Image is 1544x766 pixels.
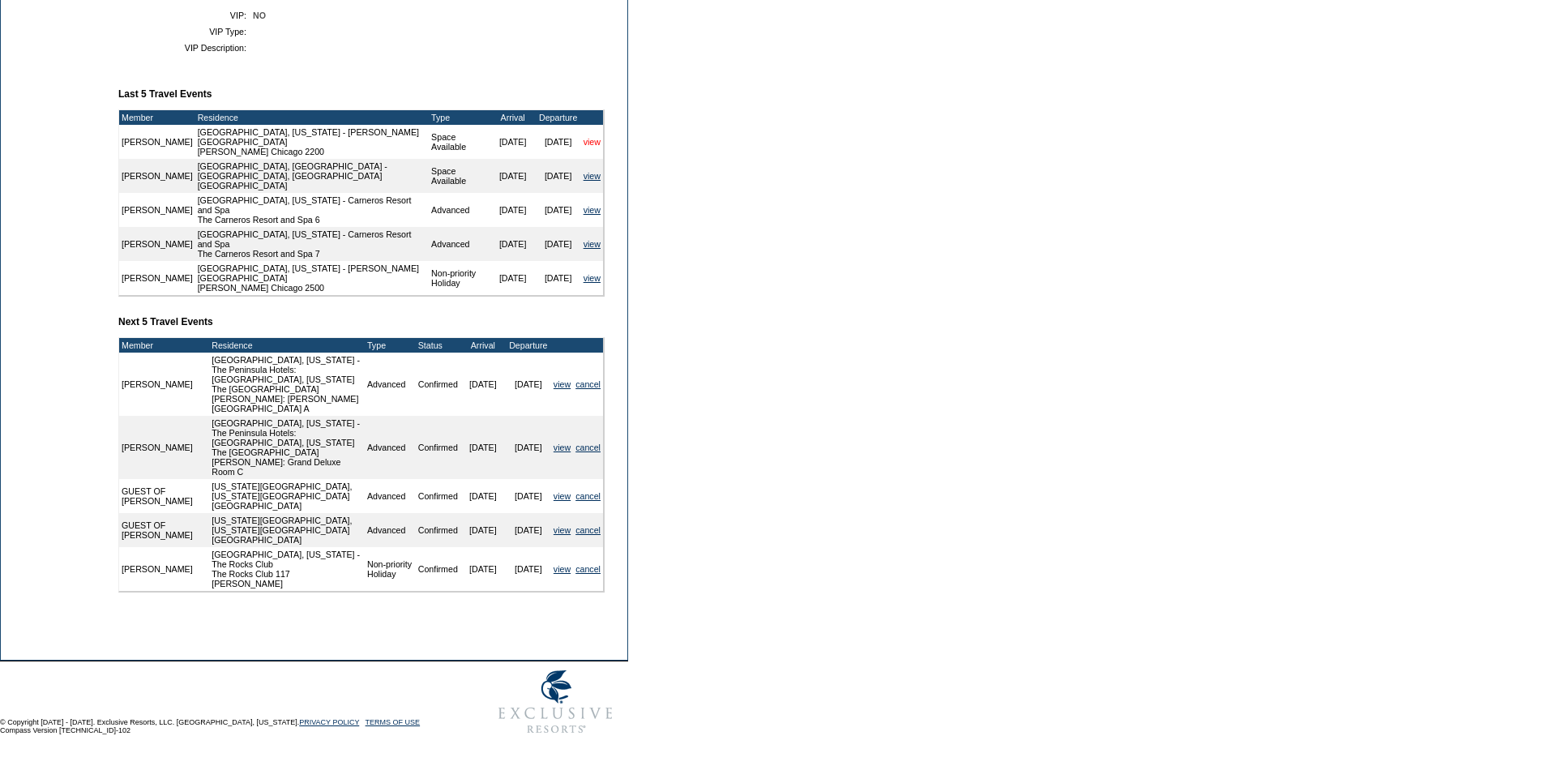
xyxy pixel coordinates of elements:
td: [GEOGRAPHIC_DATA], [US_STATE] - The Rocks Club The Rocks Club 117 [PERSON_NAME] [209,547,365,591]
td: VIP Description: [125,43,246,53]
td: [GEOGRAPHIC_DATA], [US_STATE] - Carneros Resort and Spa The Carneros Resort and Spa 7 [195,227,429,261]
td: [PERSON_NAME] [119,353,204,416]
td: Type [429,110,490,125]
td: Member [119,338,204,353]
b: Last 5 Travel Events [118,88,212,100]
td: [DATE] [506,416,551,479]
a: cancel [575,491,601,501]
td: Advanced [365,416,416,479]
td: Residence [195,110,429,125]
td: [GEOGRAPHIC_DATA], [US_STATE] - The Peninsula Hotels: [GEOGRAPHIC_DATA], [US_STATE] The [GEOGRAPH... [209,353,365,416]
td: [PERSON_NAME] [119,227,195,261]
td: [PERSON_NAME] [119,261,195,295]
td: Type [365,338,416,353]
td: GUEST OF [PERSON_NAME] [119,513,204,547]
td: [DATE] [460,353,506,416]
a: view [584,205,601,215]
a: view [554,491,571,501]
td: Confirmed [416,479,460,513]
td: [DATE] [460,513,506,547]
td: Advanced [365,479,416,513]
td: Advanced [429,227,490,261]
td: [DATE] [460,416,506,479]
a: cancel [575,564,601,574]
td: Space Available [429,159,490,193]
td: [DATE] [460,547,506,591]
td: [GEOGRAPHIC_DATA], [US_STATE] - The Peninsula Hotels: [GEOGRAPHIC_DATA], [US_STATE] The [GEOGRAPH... [209,416,365,479]
td: [DATE] [536,193,581,227]
a: PRIVACY POLICY [299,718,359,726]
td: [DATE] [506,353,551,416]
td: Member [119,110,195,125]
td: [PERSON_NAME] [119,159,195,193]
td: [DATE] [490,193,536,227]
td: [DATE] [490,159,536,193]
td: VIP Type: [125,27,246,36]
td: Non-priority Holiday [429,261,490,295]
td: Confirmed [416,353,460,416]
td: Departure [536,110,581,125]
a: cancel [575,525,601,535]
td: Advanced [429,193,490,227]
td: [PERSON_NAME] [119,193,195,227]
a: view [584,171,601,181]
td: [PERSON_NAME] [119,416,204,479]
td: Confirmed [416,416,460,479]
td: [DATE] [536,261,581,295]
td: [US_STATE][GEOGRAPHIC_DATA], [US_STATE][GEOGRAPHIC_DATA] [GEOGRAPHIC_DATA] [209,513,365,547]
td: Confirmed [416,547,460,591]
td: GUEST OF [PERSON_NAME] [119,479,204,513]
td: [DATE] [460,479,506,513]
td: [PERSON_NAME] [119,125,195,159]
a: view [584,239,601,249]
td: [DATE] [536,159,581,193]
td: [DATE] [490,261,536,295]
td: [DATE] [490,227,536,261]
td: [DATE] [536,227,581,261]
td: [US_STATE][GEOGRAPHIC_DATA], [US_STATE][GEOGRAPHIC_DATA] [GEOGRAPHIC_DATA] [209,479,365,513]
span: NO [253,11,266,20]
a: TERMS OF USE [366,718,421,726]
td: Residence [209,338,365,353]
td: [GEOGRAPHIC_DATA], [GEOGRAPHIC_DATA] - [GEOGRAPHIC_DATA], [GEOGRAPHIC_DATA] [GEOGRAPHIC_DATA] [195,159,429,193]
td: [GEOGRAPHIC_DATA], [US_STATE] - [PERSON_NAME][GEOGRAPHIC_DATA] [PERSON_NAME] Chicago 2200 [195,125,429,159]
td: Arrival [460,338,506,353]
td: [GEOGRAPHIC_DATA], [US_STATE] - [PERSON_NAME][GEOGRAPHIC_DATA] [PERSON_NAME] Chicago 2500 [195,261,429,295]
td: Non-priority Holiday [365,547,416,591]
a: cancel [575,379,601,389]
td: Advanced [365,353,416,416]
a: view [584,273,601,283]
a: view [584,137,601,147]
td: [DATE] [506,513,551,547]
td: [DATE] [506,479,551,513]
td: Confirmed [416,513,460,547]
td: [DATE] [506,547,551,591]
td: Space Available [429,125,490,159]
img: Exclusive Resorts [483,661,628,742]
td: [DATE] [536,125,581,159]
a: view [554,525,571,535]
b: Next 5 Travel Events [118,316,213,327]
td: Departure [506,338,551,353]
a: cancel [575,443,601,452]
td: [GEOGRAPHIC_DATA], [US_STATE] - Carneros Resort and Spa The Carneros Resort and Spa 6 [195,193,429,227]
a: view [554,564,571,574]
td: Arrival [490,110,536,125]
td: [DATE] [490,125,536,159]
a: view [554,443,571,452]
a: view [554,379,571,389]
td: VIP: [125,11,246,20]
td: Status [416,338,460,353]
td: Advanced [365,513,416,547]
td: [PERSON_NAME] [119,547,204,591]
